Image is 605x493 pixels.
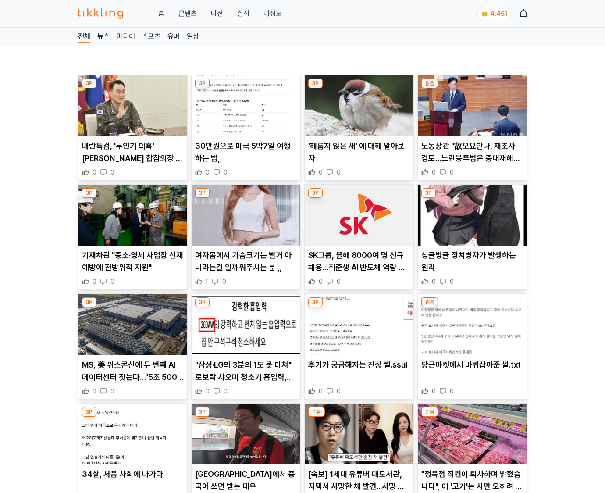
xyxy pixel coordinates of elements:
img: 기재차관 "중소·영세 사업장 산재 예방에 전방위적 지원" [78,185,187,246]
p: 후기가 궁금해지는 진상 썰.ssul [308,359,410,371]
p: 34살, 처음 사회에 나가다 [82,468,184,480]
span: 0 [319,277,323,286]
div: 3P 30만원으로 미국 5박7일 여행하는 법,, 30만원으로 미국 5박7일 여행하는 법,, 0 0 [191,75,301,181]
span: 0 [319,168,323,177]
span: 0 [432,387,436,396]
img: 후기가 궁금해지는 진상 썰.ssul [305,294,413,355]
a: 홈 [158,8,164,19]
a: 내정보 [263,8,282,19]
img: 여자몸에서 가슴크기는 별거 아니라는걸 일깨워주시는 분 ,, [192,185,300,246]
div: 3P [308,297,323,307]
span: 0 [450,277,454,286]
p: SK그룹, 올해 8000여 명 신규 채용…취준생 AI·반도체 역량 강화 지원 [308,249,410,274]
span: 0 [206,387,210,396]
div: 3P [421,188,436,198]
span: 0 [93,277,96,286]
div: 3P [195,188,210,198]
span: 0 [432,168,436,177]
span: 0 [110,387,114,396]
div: 3P [308,79,323,88]
button: 미션 [211,8,223,19]
span: 0 [319,387,323,396]
div: 3P [82,79,96,88]
div: 읽음 노동장관 "故오요안나, 재조사 검토…노란봉투법은 중대재해예방법" 노동장관 "故오요안나, 재조사 검토…노란봉투법은 중대재해예방법" 0 0 [417,75,527,181]
span: 0 [337,387,341,396]
span: 0 [110,277,114,286]
img: 노동장관 "故오요안나, 재조사 검토…노란봉투법은 중대재해예방법" [418,75,527,136]
img: '해롭지 않은 새' 에 대해 알아보자 [305,75,413,136]
p: 싱글벙글 정치병자가 발생하는 원리 [421,249,523,274]
img: [속보] 1세대 유튜버 대도서관, 자택서 사망한 채 발견...사망 원인과 윰댕과 이혼한 진짜 이유 [305,404,413,465]
span: 4,461 [490,10,507,17]
span: 0 [224,387,228,396]
div: 읽음 당근마켓에서 바퀴잡아준 썰.txt 당근마켓에서 바퀴잡아준 썰.txt 0 0 [417,293,527,400]
a: 스포츠 [142,31,160,43]
div: 읽음 [421,407,438,417]
p: "정육점 직원이 퇴사하며 밝혔습니다", 이 '고기'는 사면 오히려 돈 버는 음식입니다. [421,468,523,493]
span: 0 [110,168,114,177]
p: [속보] 1세대 유튜버 대도서관, 자택서 사망한 채 발견...사망 원인과 윰댕과 이혼한 진짜 이유 [308,468,410,493]
span: 0 [224,168,228,177]
a: 콘텐츠 [178,8,197,19]
div: 읽음 [421,79,438,88]
div: 읽음 [308,407,325,417]
p: 30만원으로 미국 5박7일 여행하는 법,, [195,140,297,164]
p: MS, 美 위스콘신에 두 번째 AI 데이터센터 짓는다…"5조 5000억원 투자" [82,359,184,383]
span: 0 [337,277,341,286]
a: 미디어 [117,31,135,43]
p: 내란특검, '무인기 의혹' [PERSON_NAME] 합참의장 참고인 조사 [82,140,184,164]
div: 3P 기재차관 "중소·영세 사업장 산재 예방에 전방위적 지원" 기재차관 "중소·영세 사업장 산재 예방에 전방위적 지원" 0 0 [78,184,188,290]
div: 3P SK그룹, 올해 8000여 명 신규 채용…취준생 AI·반도체 역량 강화 지원 SK그룹, 올해 8000여 명 신규 채용…취준생 AI·반도체 역량 강화 지원 0 0 [304,184,414,290]
div: 3P 싱글벙글 정치병자가 발생하는 원리 싱글벙글 정치병자가 발생하는 원리 0 0 [417,184,527,290]
span: 0 [206,168,210,177]
span: 0 [337,168,341,177]
a: coin 4,461 [477,7,509,20]
div: 3P '해롭지 않은 새' 에 대해 알아보자 '해롭지 않은 새' 에 대해 알아보자 0 0 [304,75,414,181]
img: SK그룹, 올해 8000여 명 신규 채용…취준생 AI·반도체 역량 강화 지원 [305,185,413,246]
img: 내란특검, '무인기 의혹' 김명수 합참의장 참고인 조사 [78,75,187,136]
p: 기재차관 "중소·영세 사업장 산재 예방에 전방위적 지원" [82,249,184,274]
img: coin [481,11,488,18]
img: 홍콩에서 중국어 쓰면 받는 대우 [192,404,300,465]
p: [GEOGRAPHIC_DATA]에서 중국어 쓰면 받는 대우 [195,468,297,493]
span: 0 [450,168,454,177]
div: 3P [195,407,210,417]
span: 0 [432,277,436,286]
div: 3P 여자몸에서 가슴크기는 별거 아니라는걸 일깨워주시는 분 ,, 여자몸에서 가슴크기는 별거 아니라는걸 일깨워주시는 분 ,, 1 0 [191,184,301,290]
div: 3P [82,297,96,307]
span: 0 [93,387,96,396]
div: 3P 내란특검, '무인기 의혹' 김명수 합참의장 참고인 조사 내란특검, '무인기 의혹' [PERSON_NAME] 합참의장 참고인 조사 0 0 [78,75,188,181]
img: 30만원으로 미국 5박7일 여행하는 법,, [192,75,300,136]
div: 3P [82,188,96,198]
a: 유머 [167,31,180,43]
a: 일상 [187,31,199,43]
img: "삼성·LG의 3분의 1도 못 미쳐" 로보락·샤오미 청소기 흡입력, '엉터리' [192,294,300,355]
a: 전체 [78,31,90,43]
a: 실적 [237,8,249,19]
div: 3P 후기가 궁금해지는 진상 썰.ssul 후기가 궁금해지는 진상 썰.ssul 0 0 [304,293,414,400]
div: 3P [308,188,323,198]
span: 0 [222,277,226,286]
img: 34살, 처음 사회에 나가다 [78,404,187,465]
div: 3P MS, 美 위스콘신에 두 번째 AI 데이터센터 짓는다…"5조 5000억원 투자" MS, 美 위스콘신에 두 번째 AI 데이터센터 짓는다…"5조 5000억원 투자" 0 0 [78,293,188,400]
img: 싱글벙글 정치병자가 발생하는 원리 [418,185,527,246]
span: 1 [206,277,208,286]
img: 당근마켓에서 바퀴잡아준 썰.txt [418,294,527,355]
span: 0 [450,387,454,396]
img: MS, 美 위스콘신에 두 번째 AI 데이터센터 짓는다…"5조 5000억원 투자" [78,294,187,355]
div: 3P "삼성·LG의 3분의 1도 못 미쳐" 로보락·샤오미 청소기 흡입력, '엉터리' "삼성·LG의 3분의 1도 못 미쳐" 로보락·샤오미 청소기 흡입력, '엉터리' 0 0 [191,293,301,400]
img: "정육점 직원이 퇴사하며 밝혔습니다", 이 '고기'는 사면 오히려 돈 버는 음식입니다. [418,404,527,465]
span: 0 [93,168,96,177]
div: 읽음 [421,297,438,307]
img: 티끌링 [78,8,123,19]
a: 뉴스 [97,31,110,43]
p: 노동장관 "故오요안나, 재조사 검토…노란봉투법은 중대재해예방법" [421,140,523,164]
div: 3P [82,407,96,417]
p: 당근마켓에서 바퀴잡아준 썰.txt [421,359,523,371]
p: 여자몸에서 가슴크기는 별거 아니라는걸 일깨워주시는 분 ,, [195,249,297,274]
div: 3P [195,79,210,88]
p: "삼성·LG의 3분의 1도 못 미쳐" 로보락·샤오미 청소기 흡입력, '엉터리' [195,359,297,383]
div: 3P [195,297,210,307]
p: '해롭지 않은 새' 에 대해 알아보자 [308,140,410,164]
